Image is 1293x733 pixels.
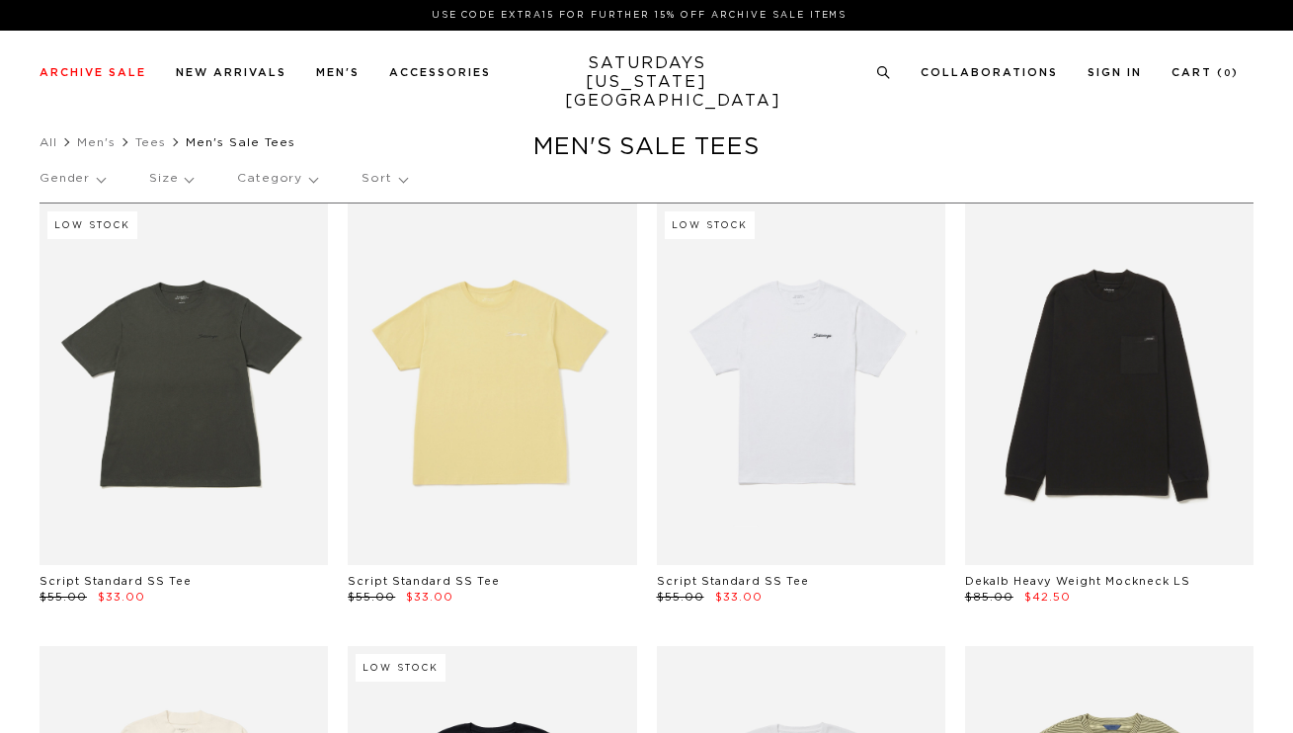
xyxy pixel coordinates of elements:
span: $85.00 [965,592,1013,603]
a: Tees [135,136,166,148]
span: $33.00 [98,592,145,603]
small: 0 [1224,69,1232,78]
span: $33.00 [715,592,763,603]
span: $42.50 [1024,592,1071,603]
p: Gender [40,156,105,202]
a: Script Standard SS Tee [657,576,809,587]
p: Size [149,156,193,202]
div: Low Stock [665,211,755,239]
p: Sort [362,156,406,202]
span: $55.00 [348,592,395,603]
a: Men's [77,136,116,148]
span: $55.00 [657,592,704,603]
a: SATURDAYS[US_STATE][GEOGRAPHIC_DATA] [565,54,728,111]
a: Dekalb Heavy Weight Mockneck LS [965,576,1190,587]
a: Men's [316,67,360,78]
a: Sign In [1088,67,1142,78]
div: Low Stock [47,211,137,239]
a: Script Standard SS Tee [40,576,192,587]
a: Accessories [389,67,491,78]
a: All [40,136,57,148]
span: Men's Sale Tees [186,136,295,148]
span: $33.00 [406,592,453,603]
p: Use Code EXTRA15 for Further 15% Off Archive Sale Items [47,8,1231,23]
p: Category [237,156,317,202]
a: Archive Sale [40,67,146,78]
div: Low Stock [356,654,445,682]
a: Script Standard SS Tee [348,576,500,587]
a: Cart (0) [1172,67,1239,78]
span: $55.00 [40,592,87,603]
a: New Arrivals [176,67,286,78]
a: Collaborations [921,67,1058,78]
